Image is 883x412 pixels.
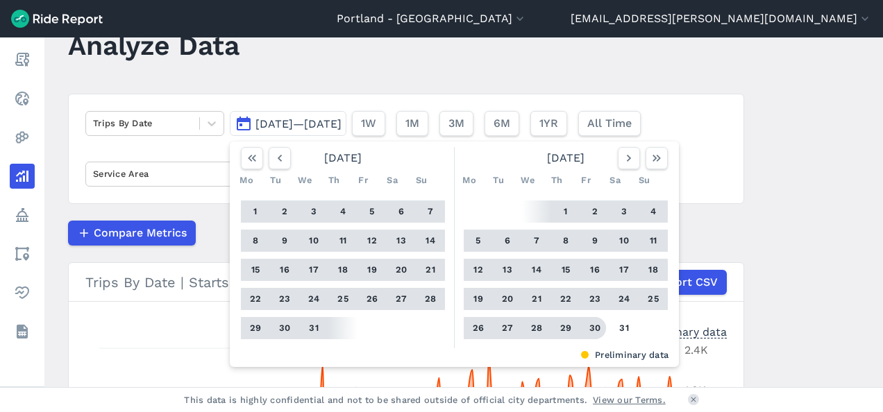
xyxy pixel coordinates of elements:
button: 20 [496,288,519,310]
button: 7 [419,200,441,223]
button: 3M [439,111,473,136]
button: 2 [584,200,606,223]
div: Preliminary data [240,348,668,361]
button: 30 [584,317,606,339]
div: Mo [235,169,258,191]
button: 1W [352,111,385,136]
button: [DATE]—[DATE] [230,111,346,136]
button: 13 [390,230,412,252]
button: 26 [467,317,489,339]
button: 15 [555,259,577,281]
img: Ride Report [11,10,103,28]
button: 11 [332,230,354,252]
div: Th [323,169,345,191]
button: 28 [419,288,441,310]
button: 27 [390,288,412,310]
button: 6 [496,230,519,252]
button: 16 [274,259,296,281]
tspan: 2.4K [684,343,708,357]
button: 19 [467,288,489,310]
button: 23 [274,288,296,310]
button: 2 [274,200,296,223]
div: Su [633,169,655,191]
button: 20 [390,259,412,281]
button: 25 [642,288,664,310]
button: 1 [244,200,267,223]
button: Portland - [GEOGRAPHIC_DATA] [337,10,527,27]
button: 19 [361,259,383,281]
span: 1M [405,115,419,132]
button: 3 [613,200,635,223]
button: 12 [467,259,489,281]
button: 1 [555,200,577,223]
div: Th [546,169,568,191]
button: 21 [419,259,441,281]
div: Tu [487,169,510,191]
button: 17 [613,259,635,281]
button: 22 [244,288,267,310]
button: 13 [496,259,519,281]
a: Datasets [10,319,35,344]
button: 27 [496,317,519,339]
button: Compare Metrics [68,221,196,246]
button: 22 [555,288,577,310]
button: 18 [332,259,354,281]
div: Fr [575,169,597,191]
button: 7 [525,230,548,252]
div: Fr [352,169,374,191]
div: [DATE] [458,147,673,169]
tspan: 1.8K [684,384,706,397]
div: Mo [458,169,480,191]
a: Analyze [10,164,35,189]
div: [DATE] [235,147,451,169]
span: Compare Metrics [94,225,187,241]
button: 24 [613,288,635,310]
div: Sa [604,169,626,191]
button: 1YR [530,111,567,136]
button: 14 [419,230,441,252]
button: [EMAIL_ADDRESS][PERSON_NAME][DOMAIN_NAME] [571,10,872,27]
span: 3M [448,115,464,132]
a: Areas [10,241,35,266]
button: 16 [584,259,606,281]
div: We [294,169,316,191]
button: 3 [303,200,325,223]
button: 6M [485,111,519,136]
button: 21 [525,288,548,310]
span: 1W [361,115,376,132]
span: Export CSV [655,274,718,291]
button: 28 [525,317,548,339]
button: 4 [642,200,664,223]
h1: Analyze Data [68,26,239,65]
button: 23 [584,288,606,310]
button: 17 [303,259,325,281]
a: Report [10,47,35,72]
button: 14 [525,259,548,281]
button: 4 [332,200,354,223]
button: 31 [303,317,325,339]
span: 6M [494,115,510,132]
button: 6 [390,200,412,223]
button: 12 [361,230,383,252]
div: Sa [381,169,403,191]
button: 10 [613,230,635,252]
div: We [516,169,539,191]
button: 9 [584,230,606,252]
button: All Time [578,111,641,136]
button: 24 [303,288,325,310]
a: Heatmaps [10,125,35,150]
button: 10 [303,230,325,252]
div: Trips By Date | Starts | Biketown [85,270,727,295]
button: 9 [274,230,296,252]
button: 29 [555,317,577,339]
button: 26 [361,288,383,310]
button: 30 [274,317,296,339]
button: 18 [642,259,664,281]
button: 8 [555,230,577,252]
a: Realtime [10,86,35,111]
button: 11 [642,230,664,252]
div: Preliminary data [638,324,727,338]
button: 31 [613,317,635,339]
div: Tu [264,169,287,191]
button: 5 [361,200,383,223]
